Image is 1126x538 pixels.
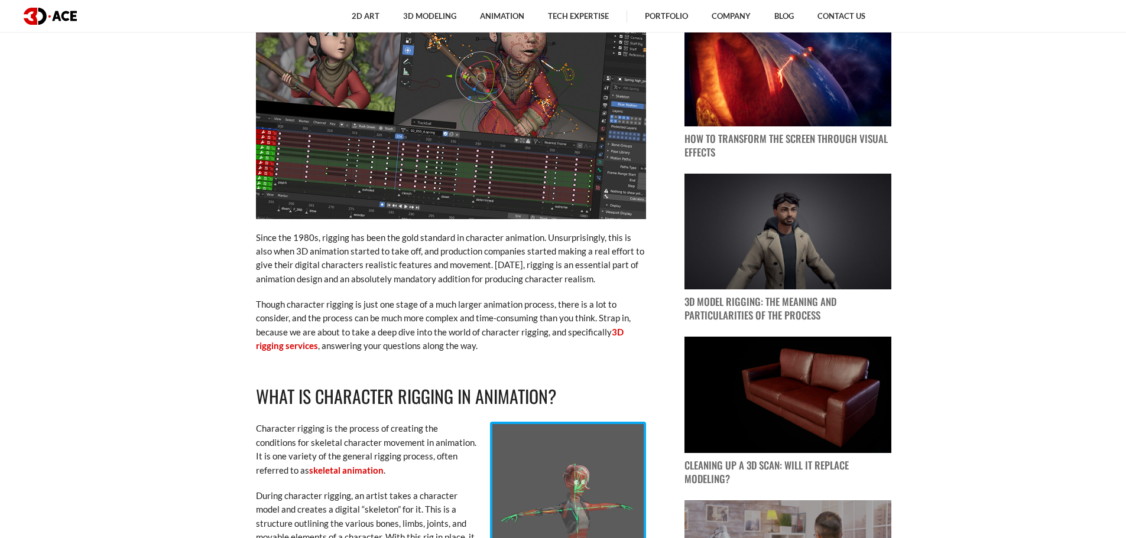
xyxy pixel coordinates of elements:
[256,422,646,477] p: Character rigging is the process of creating the conditions for skeletal character movement in an...
[684,174,891,290] img: blog post image
[684,10,891,126] img: blog post image
[256,383,646,410] h2: What is Character Rigging in Animation?
[684,132,891,159] p: How to Transform the Screen Through Visual Effects
[684,174,891,323] a: blog post image 3D Model Rigging: The Meaning and Particularities of the Process
[256,298,646,353] p: Though character rigging is just one stage of a much larger animation process, there is a lot to ...
[684,295,891,322] p: 3D Model Rigging: The Meaning and Particularities of the Process
[684,337,891,486] a: blog post image Cleaning Up a 3D Scan: Will It Replace Modeling?
[684,459,891,486] p: Cleaning Up a 3D Scan: Will It Replace Modeling?
[309,465,384,475] a: skeletal animation
[684,337,891,453] img: blog post image
[256,231,646,286] p: Since the 1980s, rigging has been the gold standard in character animation. Unsurprisingly, this ...
[24,8,77,25] img: logo dark
[684,10,891,159] a: blog post image How to Transform the Screen Through Visual Effects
